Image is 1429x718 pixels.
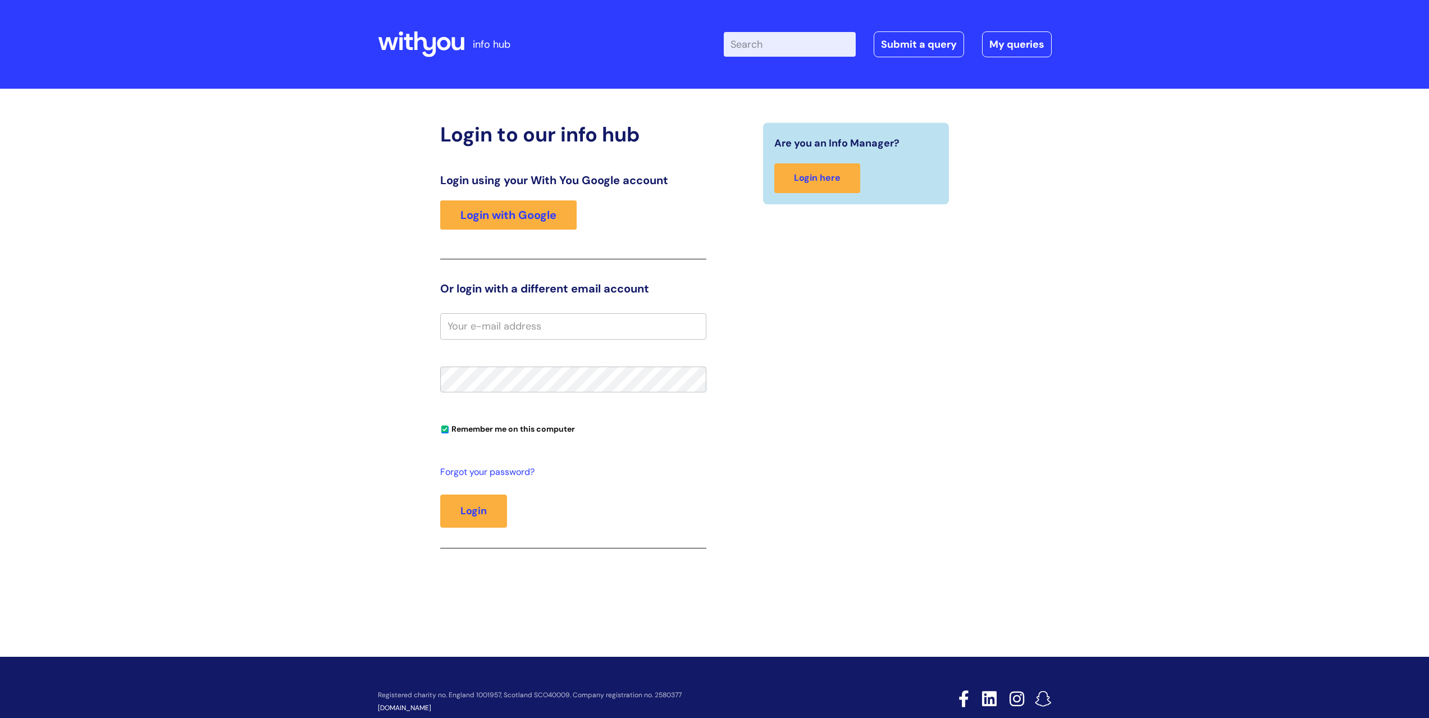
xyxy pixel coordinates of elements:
a: Forgot your password? [440,464,701,481]
h3: Or login with a different email account [440,282,706,295]
div: You can uncheck this option if you're logging in from a shared device [440,419,706,437]
span: Are you an Info Manager? [774,134,900,152]
h2: Login to our info hub [440,122,706,147]
a: Login here [774,163,860,193]
p: info hub [473,35,510,53]
a: Login with Google [440,200,577,230]
input: Remember me on this computer [441,426,449,433]
input: Search [724,32,856,57]
input: Your e-mail address [440,313,706,339]
a: My queries [982,31,1052,57]
p: Registered charity no. England 1001957, Scotland SCO40009. Company registration no. 2580377 [378,692,879,699]
a: Submit a query [874,31,964,57]
h3: Login using your With You Google account [440,173,706,187]
label: Remember me on this computer [440,422,575,434]
a: [DOMAIN_NAME] [378,703,431,712]
button: Login [440,495,507,527]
